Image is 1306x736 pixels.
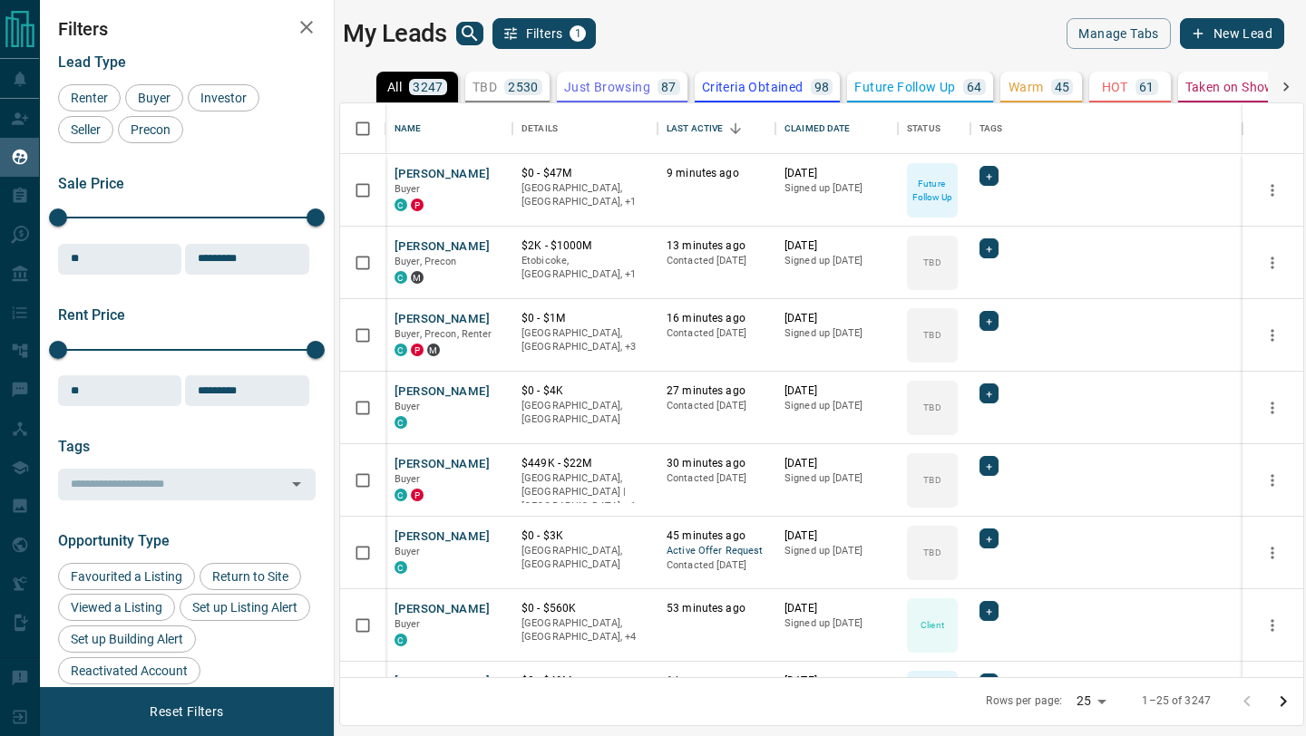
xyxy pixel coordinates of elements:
[1009,81,1044,93] p: Warm
[785,311,889,326] p: [DATE]
[979,673,999,693] div: +
[395,311,490,328] button: [PERSON_NAME]
[395,416,407,429] div: condos.ca
[979,456,999,476] div: +
[979,383,999,403] div: +
[64,91,114,105] span: Renter
[411,199,424,211] div: property.ca
[564,81,650,93] p: Just Browsing
[200,563,301,590] div: Return to Site
[492,18,597,49] button: Filters1
[1185,81,1301,93] p: Taken on Showings
[521,383,648,399] p: $0 - $4K
[1259,177,1286,204] button: more
[1142,693,1211,709] p: 1–25 of 3247
[395,199,407,211] div: condos.ca
[395,456,490,473] button: [PERSON_NAME]
[667,544,766,559] span: Active Offer Request
[785,383,889,399] p: [DATE]
[979,601,999,621] div: +
[521,103,558,154] div: Details
[1067,18,1170,49] button: Manage Tabs
[180,594,310,621] div: Set up Listing Alert
[395,238,490,256] button: [PERSON_NAME]
[521,616,648,644] p: Etobicoke, North York, East End, Toronto
[661,81,677,93] p: 87
[343,19,447,48] h1: My Leads
[58,532,170,549] span: Opportunity Type
[521,528,648,544] p: $0 - $3K
[986,239,992,257] span: +
[986,602,992,620] span: +
[979,103,1003,154] div: Tags
[473,81,497,93] p: TBD
[1259,322,1286,349] button: more
[521,471,648,514] p: Toronto
[64,569,189,584] span: Favourited a Listing
[667,326,766,341] p: Contacted [DATE]
[521,254,648,282] p: Toronto
[923,546,941,559] p: TBD
[385,103,512,154] div: Name
[521,311,648,326] p: $0 - $1M
[667,383,766,399] p: 27 minutes ago
[571,27,584,40] span: 1
[986,384,992,402] span: +
[785,471,889,486] p: Signed up [DATE]
[395,618,421,630] span: Buyer
[395,473,421,485] span: Buyer
[521,601,648,616] p: $0 - $560K
[58,116,113,143] div: Seller
[667,166,766,181] p: 9 minutes ago
[785,103,851,154] div: Claimed Date
[395,344,407,356] div: condos.ca
[667,254,766,268] p: Contacted [DATE]
[667,471,766,486] p: Contacted [DATE]
[1180,18,1284,49] button: New Lead
[923,473,941,487] p: TBD
[186,600,304,615] span: Set up Listing Alert
[395,103,422,154] div: Name
[395,383,490,401] button: [PERSON_NAME]
[395,271,407,284] div: condos.ca
[979,238,999,258] div: +
[521,673,648,689] p: $0 - $49M
[785,601,889,616] p: [DATE]
[785,181,889,196] p: Signed up [DATE]
[658,103,775,154] div: Last Active
[785,166,889,181] p: [DATE]
[521,399,648,427] p: [GEOGRAPHIC_DATA], [GEOGRAPHIC_DATA]
[194,91,253,105] span: Investor
[979,528,999,548] div: +
[64,663,194,678] span: Reactivated Account
[785,528,889,544] p: [DATE]
[411,489,424,501] div: property.ca
[456,22,483,45] button: search button
[118,116,183,143] div: Precon
[667,399,766,413] p: Contacted [DATE]
[1265,683,1301,720] button: Go to next page
[395,528,490,546] button: [PERSON_NAME]
[785,238,889,254] p: [DATE]
[898,103,970,154] div: Status
[1259,249,1286,276] button: more
[1055,81,1070,93] p: 45
[785,673,889,689] p: [DATE]
[667,311,766,326] p: 16 minutes ago
[58,563,195,590] div: Favourited a Listing
[1102,81,1128,93] p: HOT
[1259,539,1286,567] button: more
[395,166,490,183] button: [PERSON_NAME]
[986,674,992,692] span: +
[923,328,941,342] p: TBD
[785,616,889,631] p: Signed up [DATE]
[387,81,402,93] p: All
[58,657,200,684] div: Reactivated Account
[413,81,443,93] p: 3247
[921,618,944,632] p: Client
[58,594,175,621] div: Viewed a Listing
[1259,612,1286,639] button: more
[923,401,941,414] p: TBD
[521,166,648,181] p: $0 - $47M
[58,18,316,40] h2: Filters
